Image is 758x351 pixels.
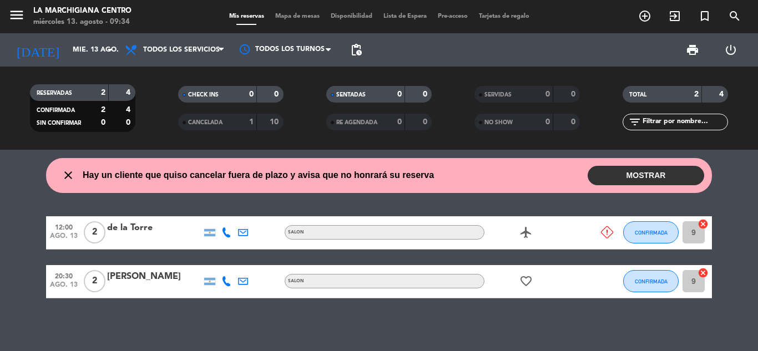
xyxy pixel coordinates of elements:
strong: 0 [249,90,254,98]
i: filter_list [628,115,641,129]
div: de la Torre [107,221,201,235]
span: 2 [84,270,105,292]
strong: 0 [545,118,550,126]
i: search [728,9,741,23]
strong: 0 [126,119,133,126]
i: arrow_drop_down [103,43,117,57]
span: ago. 13 [50,281,78,294]
i: cancel [698,267,709,278]
span: Tarjetas de regalo [473,13,535,19]
i: menu [8,7,25,23]
button: CONFIRMADA [623,270,679,292]
div: LOG OUT [711,33,750,67]
strong: 4 [126,106,133,114]
div: La Marchigiana Centro [33,6,132,17]
strong: 0 [545,90,550,98]
strong: 2 [694,90,699,98]
div: miércoles 13. agosto - 09:34 [33,17,132,28]
input: Filtrar por nombre... [641,116,727,128]
strong: 10 [270,118,281,126]
span: Hay un cliente que quiso cancelar fuera de plazo y avisa que no honrará su reserva [83,168,434,182]
i: exit_to_app [668,9,681,23]
strong: 2 [101,89,105,96]
i: [DATE] [8,38,67,62]
strong: 0 [101,119,105,126]
strong: 2 [101,106,105,114]
span: Mis reservas [224,13,270,19]
button: CONFIRMADA [623,221,679,243]
i: power_settings_new [724,43,737,57]
span: NO SHOW [484,120,513,125]
span: RE AGENDADA [336,120,377,125]
span: Disponibilidad [325,13,378,19]
strong: 4 [719,90,726,98]
span: RESERVADAS [37,90,72,96]
i: cancel [698,218,709,230]
span: Todos los servicios [143,46,220,54]
span: SALON [288,279,304,283]
span: Mapa de mesas [270,13,325,19]
strong: 0 [397,90,402,98]
span: TOTAL [629,92,646,98]
i: close [62,169,75,182]
span: CHECK INS [188,92,219,98]
i: airplanemode_active [519,226,533,239]
strong: 1 [249,118,254,126]
strong: 0 [571,90,578,98]
span: print [686,43,699,57]
span: Lista de Espera [378,13,432,19]
strong: 4 [126,89,133,96]
strong: 0 [423,118,429,126]
i: favorite_border [519,274,533,288]
span: CANCELADA [188,120,223,125]
span: CONFIRMADA [635,230,668,236]
span: SALON [288,230,304,235]
span: SERVIDAS [484,92,512,98]
span: pending_actions [350,43,363,57]
span: ago. 13 [50,232,78,245]
i: turned_in_not [698,9,711,23]
span: CONFIRMADA [635,278,668,284]
strong: 0 [274,90,281,98]
span: 20:30 [50,269,78,282]
button: menu [8,7,25,27]
i: add_circle_outline [638,9,651,23]
strong: 0 [423,90,429,98]
span: Pre-acceso [432,13,473,19]
span: SENTADAS [336,92,366,98]
button: MOSTRAR [588,166,704,185]
span: CONFIRMADA [37,108,75,113]
div: [PERSON_NAME] [107,269,201,284]
strong: 0 [571,118,578,126]
span: SIN CONFIRMAR [37,120,81,126]
span: 2 [84,221,105,243]
strong: 0 [397,118,402,126]
span: 12:00 [50,220,78,233]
